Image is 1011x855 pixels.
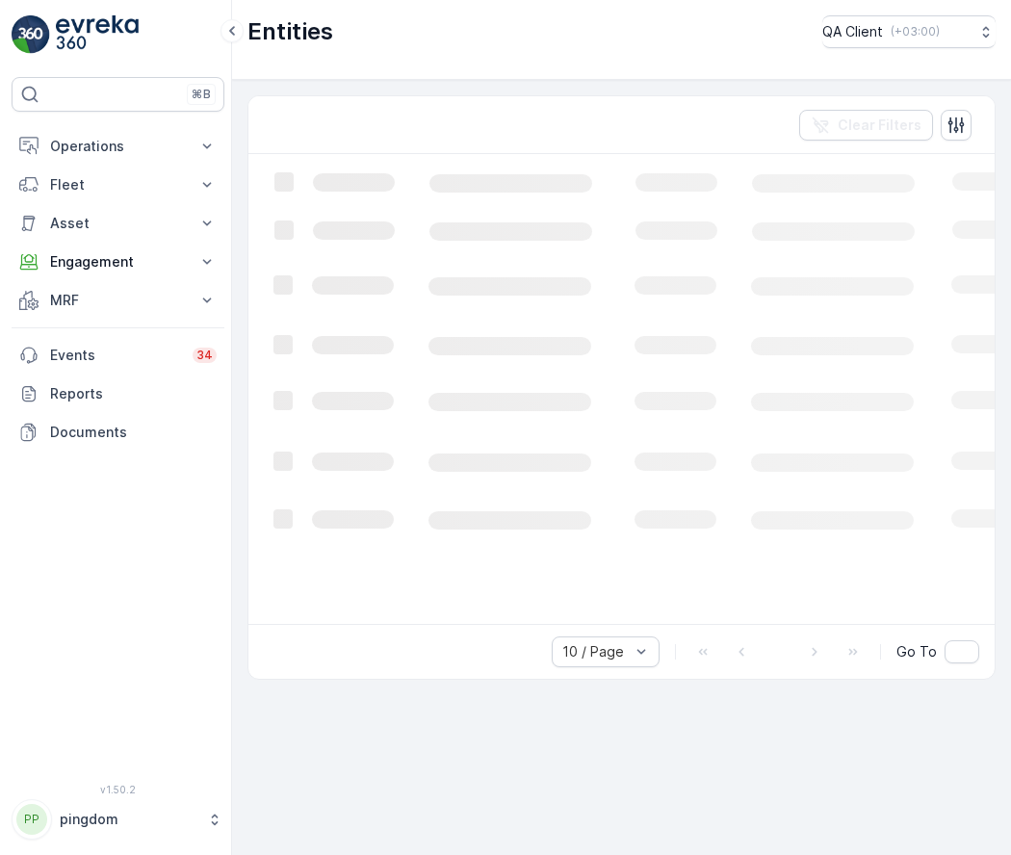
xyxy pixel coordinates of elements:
[16,804,47,835] div: PP
[50,384,217,403] p: Reports
[56,15,139,54] img: logo_light-DOdMpM7g.png
[822,15,996,48] button: QA Client(+03:00)
[50,252,186,272] p: Engagement
[12,15,50,54] img: logo
[12,166,224,204] button: Fleet
[247,16,333,47] p: Entities
[12,281,224,320] button: MRF
[799,110,933,141] button: Clear Filters
[50,175,186,194] p: Fleet
[12,204,224,243] button: Asset
[12,336,224,375] a: Events34
[12,784,224,795] span: v 1.50.2
[192,87,211,102] p: ⌘B
[838,116,921,135] p: Clear Filters
[50,346,181,365] p: Events
[50,137,186,156] p: Operations
[896,642,937,661] span: Go To
[12,799,224,840] button: PPpingdom
[50,214,186,233] p: Asset
[50,291,186,310] p: MRF
[12,413,224,452] a: Documents
[12,375,224,413] a: Reports
[12,127,224,166] button: Operations
[822,22,883,41] p: QA Client
[12,243,224,281] button: Engagement
[891,24,940,39] p: ( +03:00 )
[196,348,213,363] p: 34
[50,423,217,442] p: Documents
[60,810,197,829] p: pingdom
